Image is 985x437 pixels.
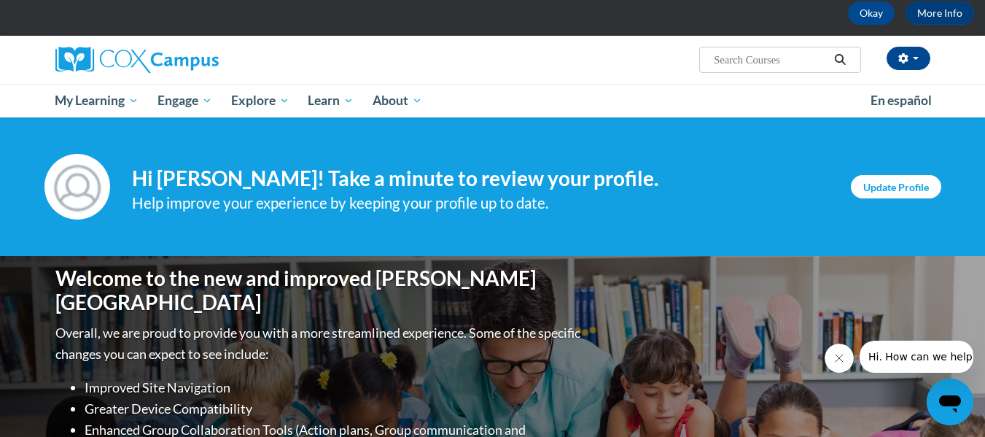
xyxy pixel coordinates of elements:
[906,1,974,25] a: More Info
[85,377,584,398] li: Improved Site Navigation
[9,10,118,22] span: Hi. How can we help?
[132,166,829,191] h4: Hi [PERSON_NAME]! Take a minute to review your profile.
[851,175,941,198] a: Update Profile
[55,92,139,109] span: My Learning
[44,154,110,220] img: Profile Image
[825,344,854,373] iframe: Close message
[85,398,584,419] li: Greater Device Compatibility
[712,51,829,69] input: Search Courses
[860,341,973,373] iframe: Message from company
[308,92,354,109] span: Learn
[298,84,363,117] a: Learn
[927,379,973,425] iframe: Button to launch messaging window
[861,85,941,116] a: En español
[148,84,222,117] a: Engage
[55,47,332,73] a: Cox Campus
[871,93,932,108] span: En español
[132,191,829,215] div: Help improve your experience by keeping your profile up to date.
[373,92,422,109] span: About
[46,84,149,117] a: My Learning
[55,266,584,315] h1: Welcome to the new and improved [PERSON_NAME][GEOGRAPHIC_DATA]
[34,84,952,117] div: Main menu
[157,92,212,109] span: Engage
[231,92,289,109] span: Explore
[887,47,930,70] button: Account Settings
[848,1,895,25] button: Okay
[55,47,219,73] img: Cox Campus
[55,322,584,365] p: Overall, we are proud to provide you with a more streamlined experience. Some of the specific cha...
[222,84,299,117] a: Explore
[829,51,851,69] button: Search
[363,84,432,117] a: About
